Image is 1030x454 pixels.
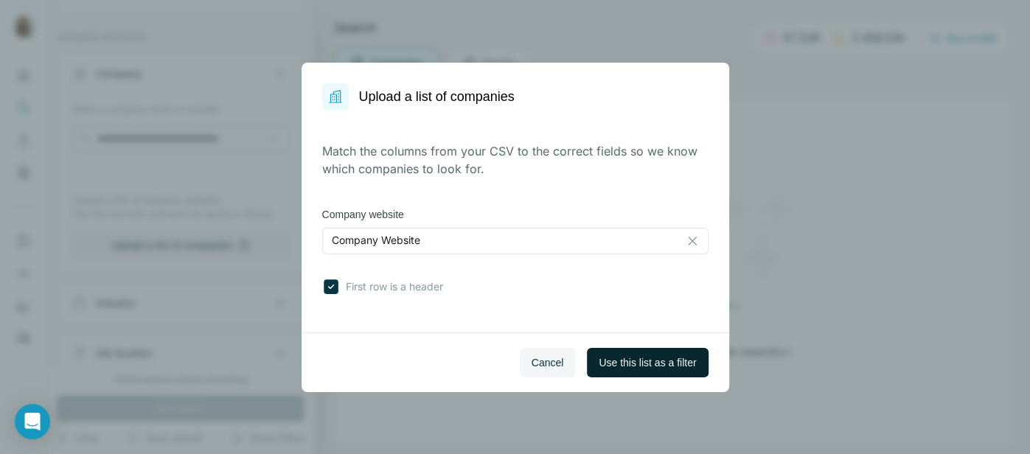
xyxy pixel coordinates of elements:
span: First row is a header [340,279,443,294]
label: Company website [322,207,709,222]
button: Use this list as a filter [587,348,708,377]
span: Cancel [532,355,564,370]
span: Use this list as a filter [599,355,696,370]
p: Company Website [332,233,420,248]
p: Match the columns from your CSV to the correct fields so we know which companies to look for. [322,142,709,178]
h1: Upload a list of companies [359,86,515,107]
div: Open Intercom Messenger [15,404,50,439]
button: Cancel [520,348,576,377]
